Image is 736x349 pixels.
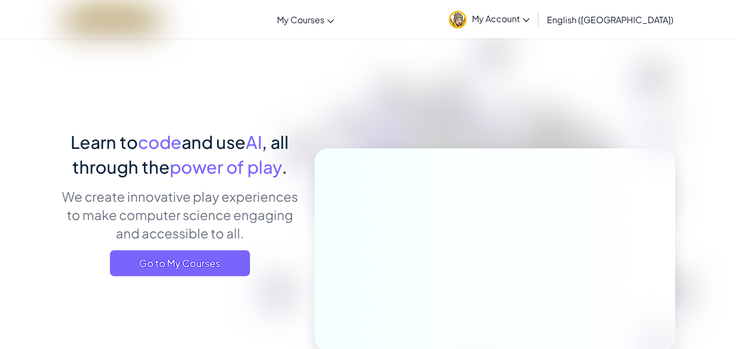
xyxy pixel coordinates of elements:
img: Overlap cubes [617,81,711,172]
span: AI [246,131,262,153]
a: My Courses [272,5,339,34]
p: We create innovative play experiences to make computer science engaging and accessible to all. [61,187,298,242]
span: and use [182,131,246,153]
span: code [138,131,182,153]
span: Learn to [71,131,138,153]
img: CodeCombat logo [65,8,159,30]
span: power of play [170,156,282,177]
span: My Courses [277,14,324,25]
img: avatar [449,11,467,29]
a: English ([GEOGRAPHIC_DATA]) [541,5,679,34]
img: Overlap cubes [478,80,556,161]
span: English ([GEOGRAPHIC_DATA]) [547,14,673,25]
span: My Account [472,13,530,24]
a: My Account [443,2,535,36]
span: . [282,156,287,177]
a: Go to My Courses [110,250,250,276]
